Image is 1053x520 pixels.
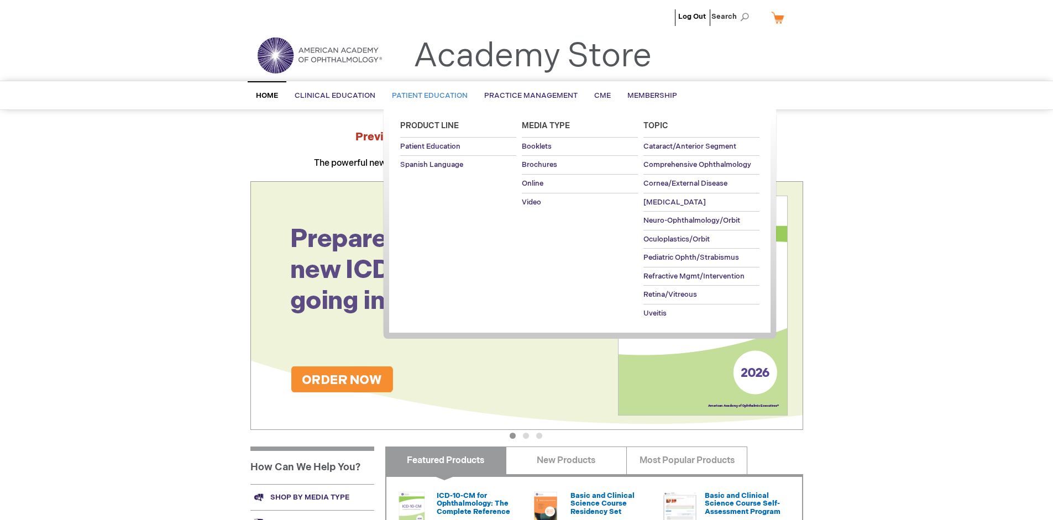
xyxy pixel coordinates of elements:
[522,198,541,207] span: Video
[392,91,468,100] span: Patient Education
[437,491,510,516] a: ICD-10-CM for Ophthalmology: The Complete Reference
[400,142,460,151] span: Patient Education
[705,491,780,516] a: Basic and Clinical Science Course Self-Assessment Program
[385,447,506,474] a: Featured Products
[256,91,278,100] span: Home
[626,447,747,474] a: Most Popular Products
[643,272,745,281] span: Refractive Mgmt/Intervention
[295,91,375,100] span: Clinical Education
[643,235,710,244] span: Oculoplastics/Orbit
[522,121,570,130] span: Media Type
[522,160,557,169] span: Brochures
[711,6,753,28] span: Search
[355,130,698,144] strong: Preview the at AAO 2025
[570,491,635,516] a: Basic and Clinical Science Course Residency Set
[678,12,706,21] a: Log Out
[400,160,463,169] span: Spanish Language
[643,290,697,299] span: Retina/Vitreous
[643,121,668,130] span: Topic
[643,253,739,262] span: Pediatric Ophth/Strabismus
[250,447,374,484] h1: How Can We Help You?
[506,447,627,474] a: New Products
[643,160,751,169] span: Comprehensive Ophthalmology
[510,433,516,439] button: 1 of 3
[484,91,578,100] span: Practice Management
[627,91,677,100] span: Membership
[643,309,667,318] span: Uveitis
[400,121,459,130] span: Product Line
[643,179,727,188] span: Cornea/External Disease
[594,91,611,100] span: CME
[413,36,652,76] a: Academy Store
[250,484,374,510] a: Shop by media type
[523,433,529,439] button: 2 of 3
[522,142,552,151] span: Booklets
[643,216,740,225] span: Neuro-Ophthalmology/Orbit
[522,179,543,188] span: Online
[536,433,542,439] button: 3 of 3
[643,198,706,207] span: [MEDICAL_DATA]
[643,142,736,151] span: Cataract/Anterior Segment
